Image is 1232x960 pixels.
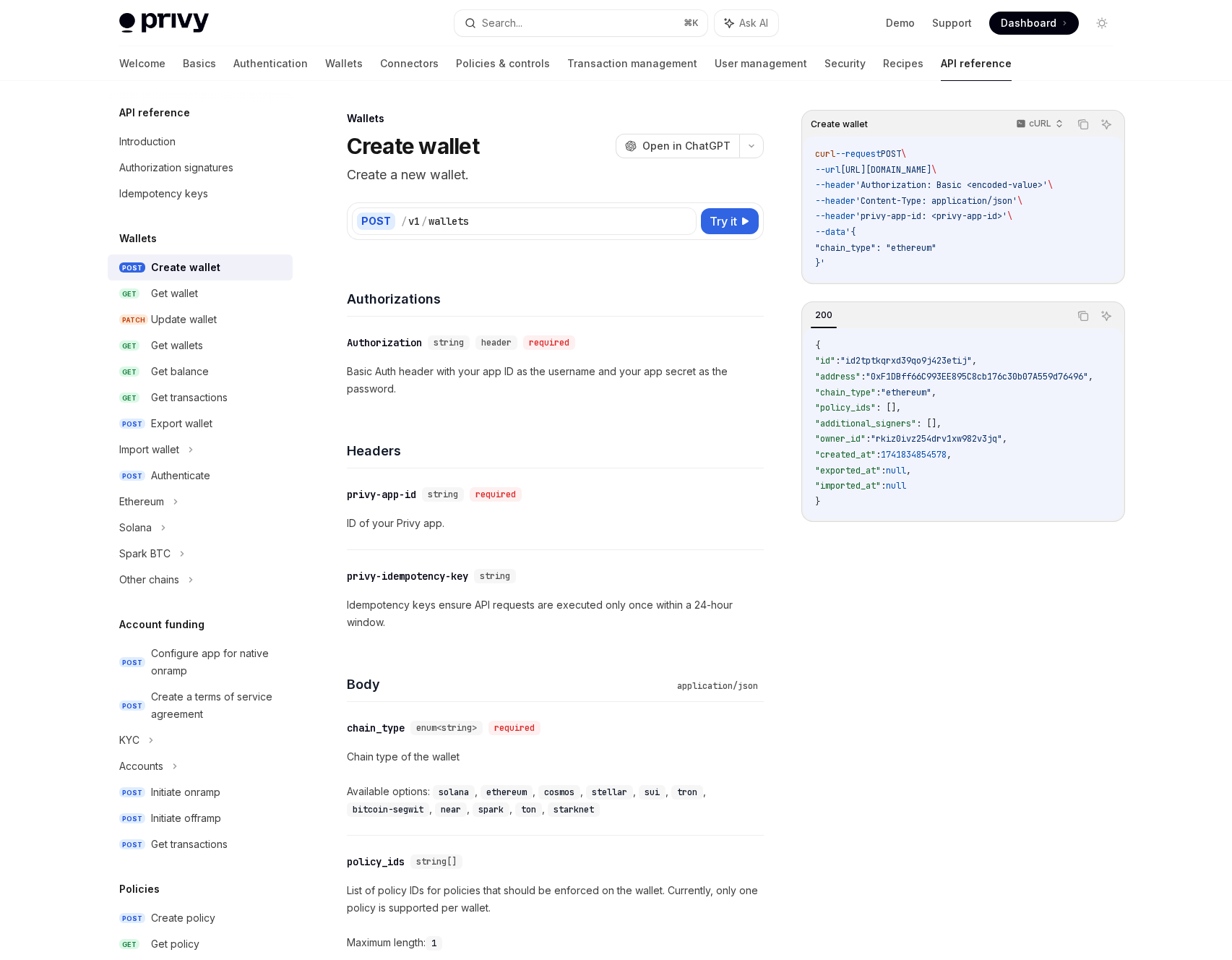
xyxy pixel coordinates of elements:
[119,471,145,481] span: POST
[835,148,881,160] span: --request
[183,46,216,81] a: Basics
[515,800,548,818] div: ,
[881,465,886,476] span: :
[119,441,179,458] div: Import wallet
[347,721,405,735] div: chain_type
[815,355,835,367] span: "id"
[433,785,475,800] code: solana
[1090,12,1113,35] button: Toggle dark mode
[347,289,764,309] h4: Authorizations
[881,387,931,398] span: "ethereum"
[739,16,768,30] span: Ask AI
[586,783,639,800] div: ,
[642,139,731,153] span: Open in ChatGPT
[108,155,293,181] a: Authorization signatures
[876,402,901,413] span: : [],
[108,463,293,489] a: POSTAuthenticate
[119,288,139,299] span: GET
[347,515,764,532] p: ID of your Privy app.
[671,785,703,800] code: tron
[108,411,293,437] a: POSTExport wallet
[119,616,204,633] h5: Account funding
[715,10,778,36] button: Ask AI
[119,813,145,824] span: POST
[416,722,477,734] span: enum<string>
[408,214,420,228] div: v1
[119,732,139,749] div: KYC
[325,46,363,81] a: Wallets
[119,880,160,898] h5: Policies
[151,467,210,484] div: Authenticate
[347,569,468,583] div: privy-idempotency-key
[456,46,550,81] a: Policies & controls
[567,46,697,81] a: Transaction management
[815,418,916,429] span: "additional_signers"
[108,280,293,307] a: GETGet wallet
[428,214,469,228] div: wallets
[1097,307,1116,325] button: Ask AI
[811,119,868,130] span: Create wallet
[347,441,764,460] h4: Headers
[380,46,439,81] a: Connectors
[151,935,199,953] div: Get policy
[151,645,284,680] div: Configure app for native onramp
[815,496,820,507] span: }
[119,104,190,121] h5: API reference
[108,805,293,831] a: POSTInitiate offramp
[151,285,198,302] div: Get wallet
[538,783,586,800] div: ,
[815,449,876,460] span: "created_at"
[455,10,707,36] button: Search...⌘K
[119,185,208,202] div: Idempotency keys
[108,254,293,280] a: POSTCreate wallet
[866,371,1088,382] span: "0xF1DBff66C993EE895C8cb176c30b07A559d76496"
[119,839,145,850] span: POST
[840,355,972,367] span: "id2tptkqrxd39qo9j423etij"
[815,179,856,191] span: --header
[347,111,764,126] div: Wallets
[481,785,533,800] code: ethereum
[1002,433,1007,445] span: ,
[151,909,215,927] div: Create policy
[1017,195,1022,207] span: \
[715,46,807,81] a: User management
[151,311,217,328] div: Update wallet
[347,882,764,917] p: List of policy IDs for policies that should be enforced on the wallet. Currently, only one policy...
[151,415,212,432] div: Export wallet
[538,785,580,800] code: cosmos
[473,800,515,818] div: ,
[435,800,473,818] div: ,
[421,214,427,228] div: /
[108,831,293,857] a: POSTGet transactions
[108,307,293,333] a: PATCHUpdate wallet
[119,700,145,711] span: POST
[347,335,422,350] div: Authorization
[639,785,665,800] code: sui
[481,337,512,348] span: header
[815,340,820,351] span: {
[347,854,405,869] div: policy_ids
[845,226,856,238] span: '{
[815,371,861,382] span: "address"
[108,931,293,957] a: GETGet policy
[119,519,152,536] div: Solana
[1074,115,1093,134] button: Copy the contents from the code block
[108,359,293,385] a: GETGet balance
[1007,210,1012,222] span: \
[931,387,936,398] span: ,
[876,387,881,398] span: :
[108,905,293,931] a: POSTCreate policy
[701,208,759,234] button: Try it
[108,640,293,684] a: POSTConfigure app for native onramp
[434,337,464,348] span: string
[428,489,458,500] span: string
[119,367,139,377] span: GET
[347,783,764,818] div: Available options:
[1001,16,1056,30] span: Dashboard
[1088,371,1093,382] span: ,
[119,657,145,668] span: POST
[972,355,977,367] span: ,
[426,936,442,951] code: 1
[815,257,825,269] span: }'
[906,465,911,476] span: ,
